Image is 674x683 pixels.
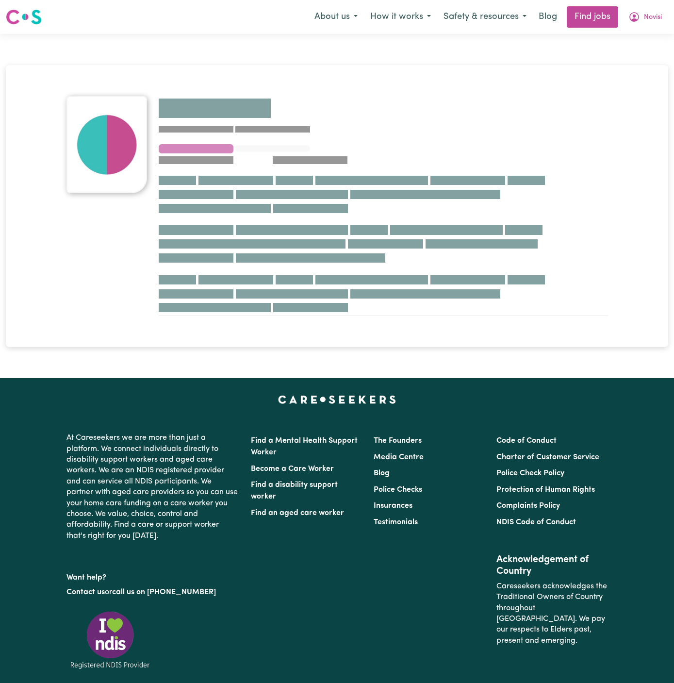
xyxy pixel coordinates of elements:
[66,429,239,545] p: At Careseekers we are more than just a platform. We connect individuals directly to disability su...
[374,486,422,494] a: Police Checks
[567,6,618,28] a: Find jobs
[278,396,396,403] a: Careseekers home page
[374,453,424,461] a: Media Centre
[6,8,42,26] img: Careseekers logo
[496,502,560,510] a: Complaints Policy
[496,554,608,577] h2: Acknowledgement of Country
[374,437,422,445] a: The Founders
[251,509,344,517] a: Find an aged care worker
[112,588,216,596] a: call us on [PHONE_NUMBER]
[533,6,563,28] a: Blog
[251,481,338,500] a: Find a disability support worker
[374,469,390,477] a: Blog
[66,588,105,596] a: Contact us
[622,7,668,27] button: My Account
[496,577,608,650] p: Careseekers acknowledges the Traditional Owners of Country throughout [GEOGRAPHIC_DATA]. We pay o...
[496,518,576,526] a: NDIS Code of Conduct
[437,7,533,27] button: Safety & resources
[251,437,358,456] a: Find a Mental Health Support Worker
[66,610,154,670] img: Registered NDIS provider
[308,7,364,27] button: About us
[6,6,42,28] a: Careseekers logo
[496,453,599,461] a: Charter of Customer Service
[374,502,412,510] a: Insurances
[496,469,564,477] a: Police Check Policy
[66,568,239,583] p: Want help?
[496,437,557,445] a: Code of Conduct
[364,7,437,27] button: How it works
[496,486,595,494] a: Protection of Human Rights
[66,583,239,601] p: or
[251,465,334,473] a: Become a Care Worker
[374,518,418,526] a: Testimonials
[644,12,662,23] span: Novisi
